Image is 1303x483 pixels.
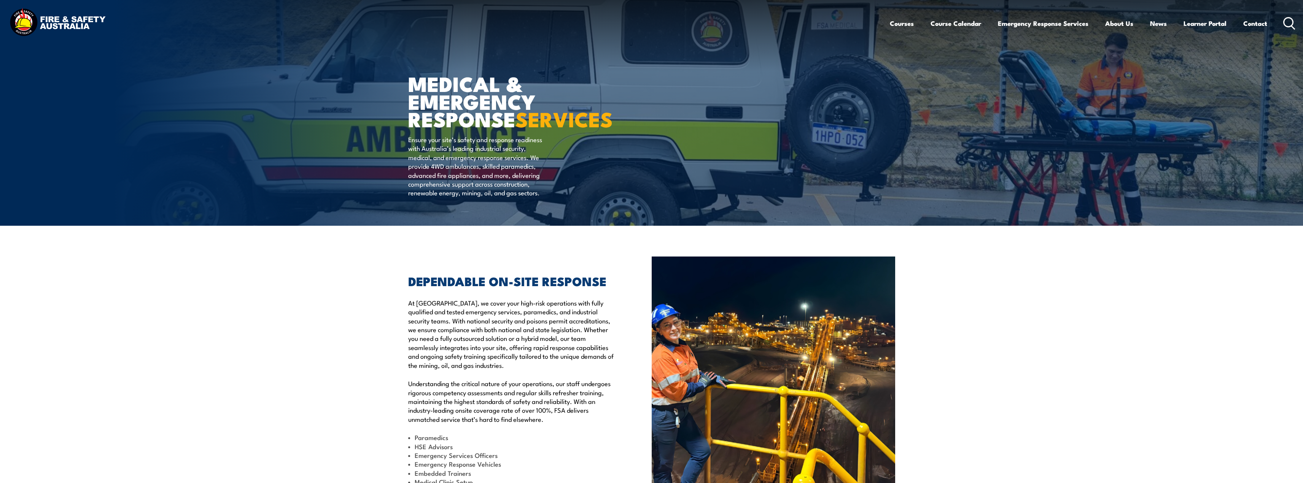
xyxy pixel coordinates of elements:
li: Emergency Services Officers [408,451,617,459]
li: Embedded Trainers [408,469,617,477]
a: Emergency Response Services [998,13,1088,33]
p: Ensure your site’s safety and response readiness with Australia’s leading industrial security, me... [408,135,547,197]
p: Understanding the critical nature of your operations, our staff undergoes rigorous competency ass... [408,379,617,423]
p: At [GEOGRAPHIC_DATA], we cover your high-risk operations with fully qualified and tested emergenc... [408,298,617,369]
h2: DEPENDABLE ON-SITE RESPONSE [408,276,617,286]
li: HSE Advisors [408,442,617,451]
li: Emergency Response Vehicles [408,459,617,468]
a: Courses [890,13,914,33]
a: Course Calendar [931,13,981,33]
a: Learner Portal [1184,13,1227,33]
a: Contact [1243,13,1267,33]
h1: MEDICAL & EMERGENCY RESPONSE [408,74,596,128]
a: News [1150,13,1167,33]
a: About Us [1105,13,1133,33]
li: Paramedics [408,433,617,442]
strong: SERVICES [515,103,613,134]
